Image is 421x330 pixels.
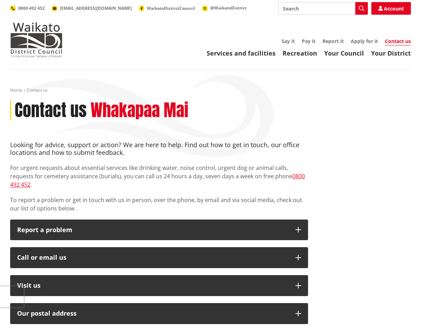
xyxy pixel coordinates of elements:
nav: breadcrumb [10,87,411,93]
p: For urgent requests about essential services like drinking water, noise control, urgent dog or an... [10,164,308,189]
a: Report it [322,38,344,44]
input: Search input [278,2,368,15]
button: Call or email us [10,247,308,268]
a: 0800 492 452 [10,172,305,188]
a: Your Council [324,49,364,57]
a: Services and facilities [207,49,276,57]
p: Report a problem [17,227,288,234]
button: Report a problem [10,220,308,241]
span: Contact us [27,87,48,93]
a: Your District [371,49,411,57]
div: Call or email us [17,254,288,261]
h1: Contact us [15,100,87,121]
button: Our postal address [10,303,308,324]
a: Home [10,87,22,93]
a: Apply for it [351,38,378,44]
p: To report a problem or get in touch with us in person, over the phone, by email and via social me... [10,196,308,213]
a: 0800 492 452 [10,5,45,11]
img: Waikato District Council - Te Kaunihera aa Takiwaa o Waikato [10,22,63,57]
a: Contact us [385,38,411,45]
p: Visit us [17,282,288,289]
span: [EMAIL_ADDRESS][DOMAIN_NAME] [60,5,132,11]
span: @WaikatoDistrict [210,5,247,11]
a: WaikatoDistrictCouncil [139,5,195,11]
a: Say it [281,38,295,44]
a: @WaikatoDistrict [202,5,247,11]
button: Visit us [10,275,308,296]
h4: Looking for advice, support or action? We are here to help. Find out how to get in touch, our off... [10,141,308,156]
span: WaikatoDistrictCouncil [147,5,195,11]
a: [EMAIL_ADDRESS][DOMAIN_NAME] [52,5,132,11]
a: Account [371,2,411,15]
h2: Whakapaa Mai [91,100,188,121]
a: Pay it [302,38,315,44]
span: 0800 492 452 [18,5,45,11]
h2: Our postal address [17,310,288,317]
a: Recreation [283,49,317,57]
